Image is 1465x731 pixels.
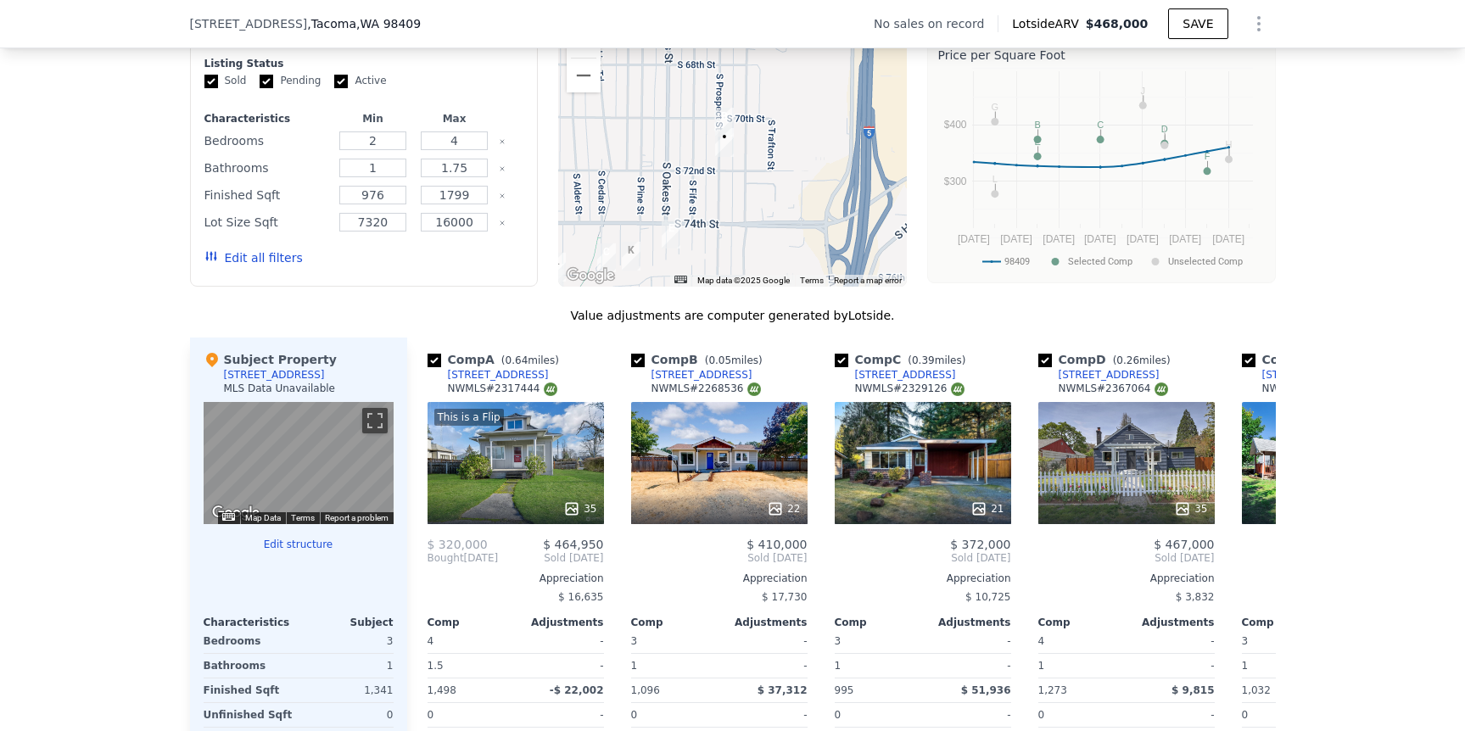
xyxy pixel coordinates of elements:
[970,500,1004,517] div: 21
[1154,538,1214,551] span: $ 467,000
[428,551,464,565] span: Bought
[448,382,557,396] div: NWMLS # 2317444
[800,276,824,285] a: Terms (opens in new tab)
[428,572,604,585] div: Appreciation
[260,74,321,88] label: Pending
[855,368,956,382] div: [STREET_ADDRESS]
[1242,654,1327,678] div: 1
[499,193,506,199] button: Clear
[926,654,1011,678] div: -
[747,382,761,396] img: NWMLS Logo
[190,307,1276,324] div: Value adjustments are computer generated by Lotside .
[428,351,566,368] div: Comp A
[912,354,935,366] span: 0.39
[558,591,603,603] span: $ 16,635
[834,276,902,285] a: Report a map error
[1242,7,1276,41] button: Show Options
[1176,591,1215,603] span: $ 3,832
[417,112,492,126] div: Max
[758,684,808,696] span: $ 37,312
[651,382,761,396] div: NWMLS # 2268536
[1034,137,1040,147] text: E
[1242,572,1418,585] div: Appreciation
[302,654,394,678] div: 1
[926,703,1011,727] div: -
[1160,124,1167,134] text: D
[631,351,769,368] div: Comp B
[1038,551,1215,565] span: Sold [DATE]
[926,629,1011,653] div: -
[204,183,329,207] div: Finished Sqft
[516,616,604,629] div: Adjustments
[762,591,807,603] span: $ 17,730
[631,684,660,696] span: 1,096
[1034,120,1040,130] text: B
[222,513,234,521] button: Keyboard shortcuts
[1168,8,1227,39] button: SAVE
[499,138,506,145] button: Clear
[938,43,1265,67] div: Price per Square Foot
[992,174,997,184] text: L
[1130,654,1215,678] div: -
[1262,382,1372,396] div: NWMLS # 2300197
[563,500,596,517] div: 35
[938,67,1265,279] svg: A chart.
[428,538,488,551] span: $ 320,000
[1130,703,1215,727] div: -
[723,654,808,678] div: -
[519,629,604,653] div: -
[1106,354,1177,366] span: ( miles)
[631,616,719,629] div: Comp
[835,368,956,382] a: [STREET_ADDRESS]
[1038,368,1160,382] a: [STREET_ADDRESS]
[1012,15,1085,32] span: Lotside ARV
[1038,684,1067,696] span: 1,273
[631,368,752,382] a: [STREET_ADDRESS]
[1242,368,1439,382] a: [STREET_ADDRESS][PERSON_NAME]
[204,654,295,678] div: Bathrooms
[1168,256,1243,267] text: Unselected Comp
[1171,684,1214,696] span: $ 9,815
[307,15,421,32] span: , Tacoma
[597,243,616,272] div: 7441 S Cedar St
[1169,233,1201,245] text: [DATE]
[698,354,769,366] span: ( miles)
[715,108,734,137] div: 7015 S Prospect St
[302,678,394,702] div: 1,341
[1004,256,1030,267] text: 98409
[943,119,966,131] text: $400
[1242,709,1249,721] span: 0
[1038,616,1127,629] div: Comp
[519,703,604,727] div: -
[550,684,604,696] span: -$ 22,002
[362,408,388,433] button: Toggle fullscreen view
[943,176,966,187] text: $300
[519,654,604,678] div: -
[204,210,329,234] div: Lot Size Sqft
[1038,654,1123,678] div: 1
[950,538,1010,551] span: $ 372,000
[260,75,273,88] input: Pending
[631,654,716,678] div: 1
[1262,368,1439,382] div: [STREET_ADDRESS][PERSON_NAME]
[1038,709,1045,721] span: 0
[1127,233,1159,245] text: [DATE]
[204,678,295,702] div: Finished Sqft
[767,500,800,517] div: 22
[1083,233,1116,245] text: [DATE]
[1204,151,1210,161] text: F
[631,572,808,585] div: Appreciation
[562,265,618,287] img: Google
[190,15,308,32] span: [STREET_ADDRESS]
[835,654,920,678] div: 1
[334,75,348,88] input: Active
[901,354,972,366] span: ( miles)
[302,703,394,727] div: 0
[715,128,734,157] div: 7035 S Prospect St
[335,112,410,126] div: Min
[428,616,516,629] div: Comp
[506,354,528,366] span: 0.64
[204,156,329,180] div: Bathrooms
[1242,351,1379,368] div: Comp E
[434,409,504,426] div: This is a Flip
